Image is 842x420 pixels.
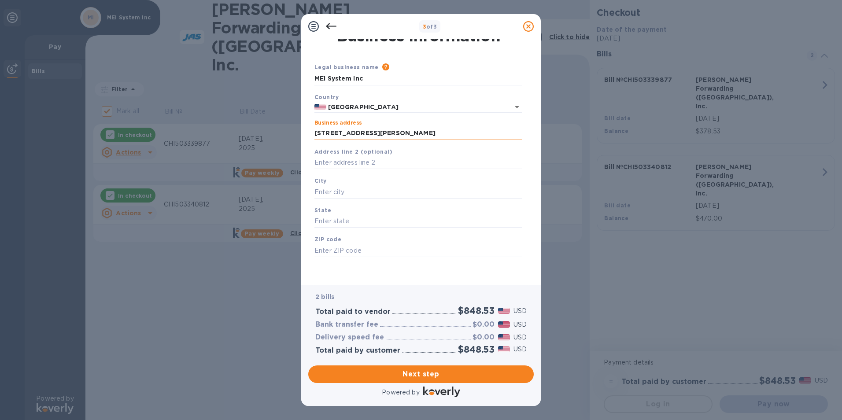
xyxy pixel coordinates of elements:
h3: Delivery speed fee [315,333,384,342]
h2: $848.53 [458,305,495,316]
p: USD [513,345,527,354]
b: Address line 2 (optional) [314,148,392,155]
img: Logo [423,387,460,397]
b: of 3 [423,23,437,30]
b: City [314,177,327,184]
button: Open [511,101,523,113]
h3: $0.00 [473,321,495,329]
img: USD [498,321,510,328]
input: Select country [326,102,498,113]
b: ZIP code [314,236,341,243]
h2: $848.53 [458,344,495,355]
p: USD [513,320,527,329]
h3: Total paid to vendor [315,308,391,316]
h3: $0.00 [473,333,495,342]
input: Enter address [314,127,522,140]
h1: Business Information [313,26,524,45]
b: 2 bills [315,293,334,300]
span: 3 [423,23,426,30]
img: US [314,104,326,110]
img: USD [498,334,510,340]
p: USD [513,306,527,316]
input: Enter city [314,185,522,199]
span: Next step [315,369,527,379]
p: Powered by [382,388,419,397]
b: Legal business name [314,64,379,70]
input: Enter address line 2 [314,156,522,169]
b: State [314,207,331,214]
p: USD [513,333,527,342]
input: Enter ZIP code [314,244,522,257]
img: USD [498,346,510,352]
input: Enter state [314,215,522,228]
img: USD [498,308,510,314]
input: Enter legal business name [314,72,522,85]
button: Next step [308,365,534,383]
label: Business address [314,121,362,126]
b: Country [314,94,339,100]
h3: Total paid by customer [315,346,400,355]
h3: Bank transfer fee [315,321,378,329]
